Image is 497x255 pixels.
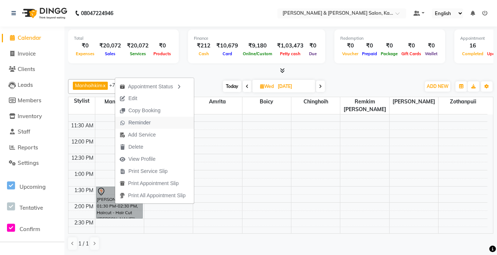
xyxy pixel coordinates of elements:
[18,34,41,41] span: Calendar
[128,180,179,187] span: Print Appointment Slip
[2,144,63,152] a: Reports
[74,42,96,50] div: ₹0
[242,97,291,106] span: Boicy
[18,144,38,151] span: Reports
[306,42,319,50] div: ₹0
[340,97,389,114] span: Remkim [PERSON_NAME]
[152,51,173,56] span: Products
[258,84,276,89] span: Wed
[128,192,185,199] span: Print All Appointment Slip
[109,82,121,88] span: +7
[2,159,63,167] a: Settings
[95,97,144,106] span: Manhoihkim
[340,51,360,56] span: Voucher
[340,35,439,42] div: Redemption
[18,113,42,120] span: Inventory
[120,181,125,186] img: printapt.png
[379,51,400,56] span: Package
[18,159,39,166] span: Settings
[75,82,102,88] span: Manhoihkim
[102,82,106,88] a: x
[221,51,234,56] span: Card
[460,51,485,56] span: Completed
[78,240,89,248] span: 1 / 1
[276,81,312,92] input: 2025-09-03
[128,155,156,163] span: View Profile
[439,97,487,106] span: Zothanpuii
[18,128,30,135] span: Staff
[18,65,35,72] span: Clients
[291,97,340,106] span: Chinghoih
[2,96,63,105] a: Members
[96,42,124,50] div: ₹20,072
[128,131,156,139] span: Add Service
[400,51,423,56] span: Gift Cards
[73,170,95,178] div: 1:00 PM
[128,119,151,127] span: Reminder
[213,42,241,50] div: ₹10,679
[18,81,33,88] span: Leads
[241,42,274,50] div: ₹9,180
[18,97,41,104] span: Members
[70,154,95,162] div: 12:30 PM
[70,138,95,146] div: 12:00 PM
[128,167,168,175] span: Print Service Slip
[128,143,143,151] span: Delete
[307,51,319,56] span: Due
[274,42,306,50] div: ₹1,03,473
[128,107,160,114] span: Copy Booking
[427,84,448,89] span: ADD NEW
[360,51,379,56] span: Prepaid
[120,193,125,198] img: printall.png
[19,3,69,24] img: logo
[360,42,379,50] div: ₹0
[2,112,63,121] a: Inventory
[68,97,95,105] div: Stylist
[73,219,95,227] div: 2:30 PM
[423,51,439,56] span: Wallet
[120,132,125,138] img: add-service.png
[103,51,117,56] span: Sales
[241,51,274,56] span: Online/Custom
[425,81,450,92] button: ADD NEW
[223,81,241,92] span: Today
[120,84,125,89] img: apt_status.png
[128,95,137,102] span: Edit
[70,122,95,130] div: 11:30 AM
[423,42,439,50] div: ₹0
[74,51,96,56] span: Expenses
[2,65,63,74] a: Clients
[18,50,36,57] span: Invoice
[152,42,173,50] div: ₹0
[460,42,485,50] div: 16
[278,51,302,56] span: Petty cash
[19,204,43,211] span: Tentative
[2,81,63,89] a: Leads
[128,51,148,56] span: Services
[194,42,213,50] div: ₹212
[2,128,63,136] a: Staff
[19,183,46,190] span: Upcoming
[2,34,63,42] a: Calendar
[390,97,438,106] span: [PERSON_NAME]
[379,42,400,50] div: ₹0
[2,50,63,58] a: Invoice
[115,80,194,92] div: Appointment Status
[124,42,152,50] div: ₹20,072
[193,97,242,106] span: Amrita
[194,35,319,42] div: Finance
[73,187,95,194] div: 1:30 PM
[81,3,113,24] b: 08047224946
[73,203,95,210] div: 2:00 PM
[340,42,360,50] div: ₹0
[197,51,211,56] span: Cash
[74,35,173,42] div: Total
[400,42,423,50] div: ₹0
